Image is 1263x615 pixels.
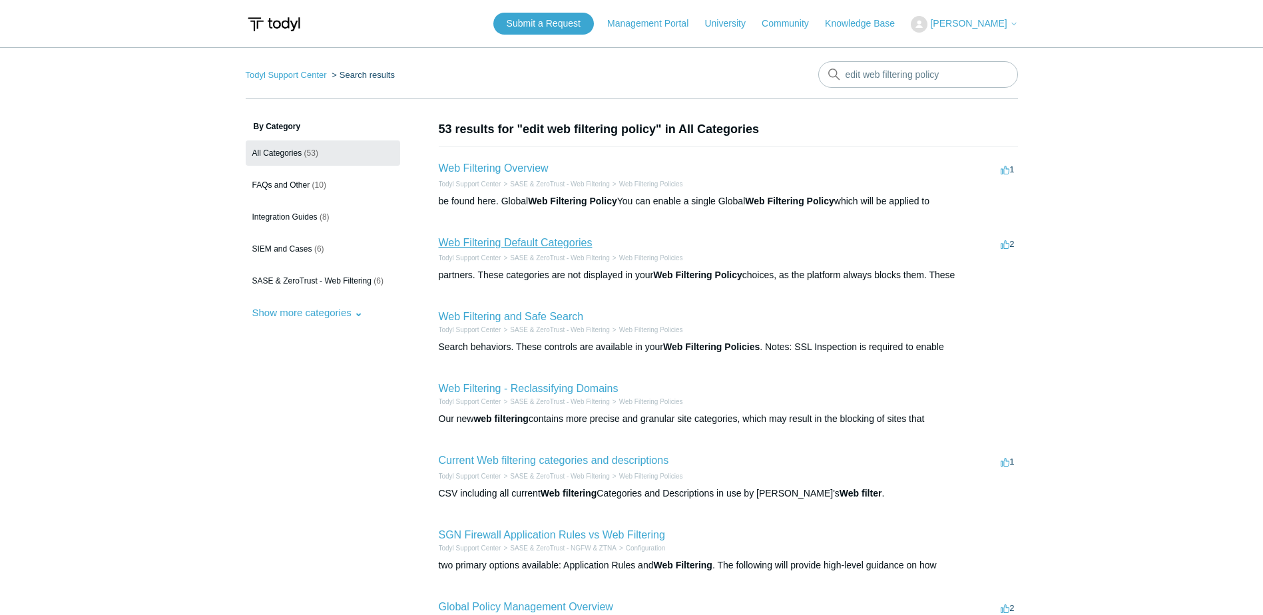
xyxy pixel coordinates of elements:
li: Todyl Support Center [439,543,501,553]
span: (53) [304,148,318,158]
span: [PERSON_NAME] [930,18,1007,29]
a: Web Filtering Policies [619,473,683,480]
em: Filtering [685,341,722,352]
a: SGN Firewall Application Rules vs Web Filtering [439,529,665,540]
em: filter [862,488,882,499]
a: Current Web filtering categories and descriptions [439,455,669,466]
span: (6) [314,244,324,254]
li: Web Filtering Policies [610,397,683,407]
em: web [473,413,491,424]
a: Web Filtering Policies [619,180,683,188]
em: Policy [589,196,617,206]
span: 1 [1001,457,1014,467]
li: Web Filtering Policies [610,325,683,335]
li: Web Filtering Policies [610,253,683,263]
span: All Categories [252,148,302,158]
li: Todyl Support Center [439,179,501,189]
a: Web Filtering - Reclassifying Domains [439,383,619,394]
span: 2 [1001,603,1014,613]
div: Search behaviors. These controls are available in your . Notes: SSL Inspection is required to enable [439,340,1018,354]
span: SIEM and Cases [252,244,312,254]
li: SASE & ZeroTrust - Web Filtering [501,397,609,407]
a: Integration Guides (8) [246,204,400,230]
span: (6) [374,276,383,286]
li: Web Filtering Policies [610,179,683,189]
li: Todyl Support Center [439,397,501,407]
a: Todyl Support Center [439,544,501,552]
a: Todyl Support Center [439,180,501,188]
em: Web [840,488,859,499]
a: Todyl Support Center [439,254,501,262]
li: Todyl Support Center [439,471,501,481]
span: SASE & ZeroTrust - Web Filtering [252,276,372,286]
a: SASE & ZeroTrust - Web Filtering [510,180,610,188]
div: partners. These categories are not displayed in your choices, as the platform always blocks them.... [439,268,1018,282]
li: Web Filtering Policies [610,471,683,481]
a: Submit a Request [493,13,594,35]
div: be found here. Global You can enable a single Global which will be applied to [439,194,1018,208]
em: Filtering [676,560,712,570]
li: SASE & ZeroTrust - Web Filtering [501,471,609,481]
input: Search [818,61,1018,88]
em: Web [663,341,682,352]
em: Web [653,560,672,570]
li: Todyl Support Center [439,325,501,335]
em: Web [653,270,672,280]
li: Todyl Support Center [246,70,330,80]
span: 1 [1001,164,1014,174]
h3: By Category [246,120,400,132]
li: Configuration [617,543,665,553]
em: Web [541,488,560,499]
a: Web Filtering Policies [619,254,683,262]
span: 2 [1001,239,1014,249]
em: Filtering [675,270,712,280]
li: Todyl Support Center [439,253,501,263]
a: SIEM and Cases (6) [246,236,400,262]
li: SASE & ZeroTrust - NGFW & ZTNA [501,543,617,553]
a: Global Policy Management Overview [439,601,613,612]
a: Web Filtering Overview [439,162,549,174]
a: SASE & ZeroTrust - NGFW & ZTNA [510,544,617,552]
em: filtering [495,413,529,424]
a: Web Filtering and Safe Search [439,311,584,322]
a: Todyl Support Center [246,70,327,80]
a: Web Filtering Policies [619,398,683,405]
em: Policies [724,341,760,352]
span: FAQs and Other [252,180,310,190]
em: Filtering [767,196,804,206]
a: FAQs and Other (10) [246,172,400,198]
em: Policy [715,270,742,280]
a: SASE & ZeroTrust - Web Filtering [510,326,610,333]
button: [PERSON_NAME] [911,16,1017,33]
a: All Categories (53) [246,140,400,166]
em: filtering [563,488,597,499]
span: (10) [312,180,326,190]
a: Web Filtering Policies [619,326,683,333]
a: SASE & ZeroTrust - Web Filtering [510,254,610,262]
div: two primary options available: Application Rules and . The following will provide high-level guid... [439,558,1018,572]
a: Web Filtering Default Categories [439,237,593,248]
div: CSV including all current Categories and Descriptions in use by [PERSON_NAME]'s . [439,487,1018,501]
em: Policy [807,196,834,206]
li: SASE & ZeroTrust - Web Filtering [501,179,609,189]
span: (8) [320,212,330,222]
a: Todyl Support Center [439,473,501,480]
img: Todyl Support Center Help Center home page [246,12,302,37]
div: Our new contains more precise and granular site categories, which may result in the blocking of s... [439,412,1018,426]
span: Integration Guides [252,212,318,222]
a: Todyl Support Center [439,326,501,333]
li: Search results [329,70,395,80]
a: Todyl Support Center [439,398,501,405]
a: SASE & ZeroTrust - Web Filtering [510,398,610,405]
a: Knowledge Base [825,17,908,31]
h1: 53 results for "edit web filtering policy" in All Categories [439,120,1018,138]
a: University [704,17,758,31]
a: SASE & ZeroTrust - Web Filtering [510,473,610,480]
li: SASE & ZeroTrust - Web Filtering [501,325,609,335]
em: Filtering [550,196,587,206]
a: Configuration [626,544,665,552]
li: SASE & ZeroTrust - Web Filtering [501,253,609,263]
a: Management Portal [607,17,702,31]
a: Community [762,17,822,31]
a: SASE & ZeroTrust - Web Filtering (6) [246,268,400,294]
